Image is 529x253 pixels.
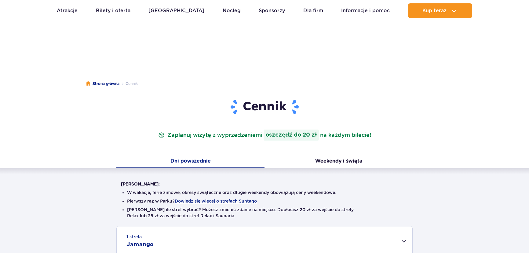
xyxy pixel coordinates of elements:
button: Dowiedz się więcej o strefach Suntago [175,199,257,204]
h2: Jamango [126,241,154,248]
button: Dni powszednie [116,155,264,168]
li: Cennik [119,81,138,87]
a: Atrakcje [57,3,78,18]
a: Bilety i oferta [96,3,130,18]
button: Kup teraz [408,3,472,18]
button: Weekendy i święta [264,155,413,168]
li: W wakacje, ferie zimowe, okresy świąteczne oraz długie weekendy obowiązują ceny weekendowe. [127,189,402,196]
h1: Cennik [121,99,408,115]
small: 1 strefa [126,234,142,240]
a: Dla firm [303,3,323,18]
strong: [PERSON_NAME]: [121,182,160,186]
a: Strona główna [86,81,119,87]
li: Pierwszy raz w Parku? [127,198,402,204]
p: Zaplanuj wizytę z wyprzedzeniem na każdym bilecie! [157,130,372,141]
strong: oszczędź do 20 zł [264,130,319,141]
a: Informacje i pomoc [341,3,390,18]
a: Sponsorzy [259,3,285,18]
span: Kup teraz [422,8,447,13]
li: [PERSON_NAME] ile stref wybrać? Możesz zmienić zdanie na miejscu. Dopłacisz 20 zł za wejście do s... [127,207,402,219]
a: Nocleg [223,3,241,18]
a: [GEOGRAPHIC_DATA] [148,3,204,18]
